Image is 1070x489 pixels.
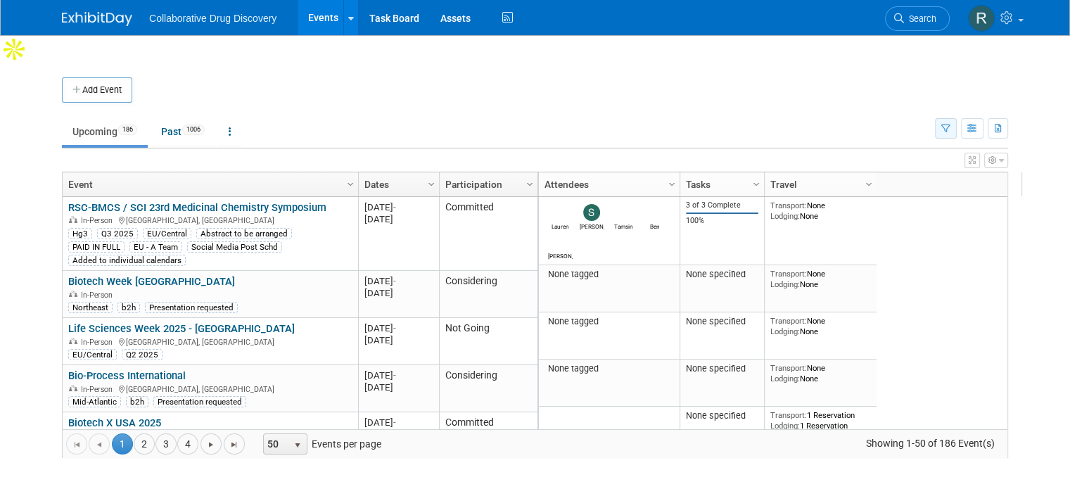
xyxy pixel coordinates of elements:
img: Evan Moriarity [583,414,600,431]
a: Column Settings [862,172,877,193]
img: In-Person Event [69,216,77,223]
a: Column Settings [523,172,538,193]
div: None tagged [544,363,675,374]
td: Committed [439,412,537,481]
td: Considering [439,365,537,412]
span: - [393,417,396,428]
a: Bio-Process International [68,369,186,382]
img: Mariana Vaschetto [552,234,568,250]
span: Transport: [770,269,807,279]
div: EU/Central [143,228,191,239]
td: Committed [439,197,537,271]
div: Ben Retamal [643,221,668,230]
span: Go to the first page [71,439,82,450]
div: EU/Central [68,349,117,360]
div: Added to individual calendars [68,255,186,266]
div: [DATE] [364,287,433,299]
div: [DATE] [364,417,433,428]
a: RSC-BMCS / SCI 23rd Medicinal Chemistry Symposium [68,201,326,214]
div: Presentation requested [153,396,246,407]
a: Go to the last page [224,433,245,455]
span: - [393,202,396,212]
div: 100% [686,216,759,226]
td: Considering [439,271,537,318]
div: [DATE] [364,428,433,440]
div: None specified [686,316,759,327]
span: Go to the last page [229,439,240,450]
span: - [393,276,396,286]
a: 3 [155,433,177,455]
span: Go to the previous page [94,439,105,450]
a: Attendees [544,172,670,196]
div: [DATE] [364,322,433,334]
span: Lodging: [770,279,800,289]
img: Jacqueline Macia [647,414,663,431]
div: EU - A Team [129,241,182,253]
a: Travel [770,172,867,196]
span: In-Person [81,338,117,347]
img: In-Person Event [69,385,77,392]
span: 50 [264,434,288,454]
img: Susana Tomasio [583,204,600,221]
a: Column Settings [665,172,680,193]
a: Past1006 [151,118,215,145]
a: Biotech Week [GEOGRAPHIC_DATA] [68,275,235,288]
div: [DATE] [364,381,433,393]
div: PAID IN FULL [68,241,125,253]
a: Column Settings [749,172,765,193]
div: b2h [117,302,140,313]
div: None specified [686,269,759,280]
img: Tamsin Lamont [615,204,632,221]
div: [DATE] [364,213,433,225]
div: Social Media Post Schd [187,241,282,253]
span: Transport: [770,410,807,420]
div: None None [770,201,872,221]
div: None specified [686,410,759,421]
div: [GEOGRAPHIC_DATA], [GEOGRAPHIC_DATA] [68,336,352,348]
span: Search [904,13,936,24]
div: [DATE] [364,275,433,287]
span: In-Person [81,385,117,394]
img: James White [552,414,568,431]
span: Column Settings [751,179,762,190]
a: 4 [177,433,198,455]
img: In-Person Event [69,338,77,345]
span: Transport: [770,316,807,326]
a: Go to the next page [200,433,222,455]
div: [DATE] [364,334,433,346]
span: Collaborative Drug Discovery [149,13,276,24]
span: Lodging: [770,326,800,336]
span: Go to the next page [205,439,217,450]
a: Biotech X USA 2025 [68,417,161,429]
div: [GEOGRAPHIC_DATA], [GEOGRAPHIC_DATA] [68,383,352,395]
div: 3 of 3 Complete [686,201,759,210]
div: Presentation requested [145,302,238,313]
td: Not Going [439,318,537,365]
div: Q2 2025 [122,349,163,360]
span: Transport: [770,363,807,373]
a: Column Settings [424,172,440,193]
div: 1 Reservation 1 Reservation [770,410,872,431]
div: None None [770,269,872,289]
div: Lauren Kossy [548,221,573,230]
div: Northeast [68,302,113,313]
a: Search [885,6,950,31]
span: select [292,440,303,451]
div: Q3 2025 [97,228,138,239]
span: Transport: [770,201,807,210]
div: [DATE] [364,369,433,381]
div: [DATE] [364,201,433,213]
span: Lodging: [770,374,800,383]
div: b2h [126,396,148,407]
a: Go to the previous page [89,433,110,455]
a: Event [68,172,349,196]
div: Mid-Atlantic [68,396,121,407]
a: Dates [364,172,430,196]
a: 2 [134,433,155,455]
div: Susana Tomasio [580,221,604,230]
div: None None [770,316,872,336]
span: Lodging: [770,421,800,431]
a: Participation [445,172,528,196]
img: In-Person Event [69,291,77,298]
div: None specified [686,363,759,374]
